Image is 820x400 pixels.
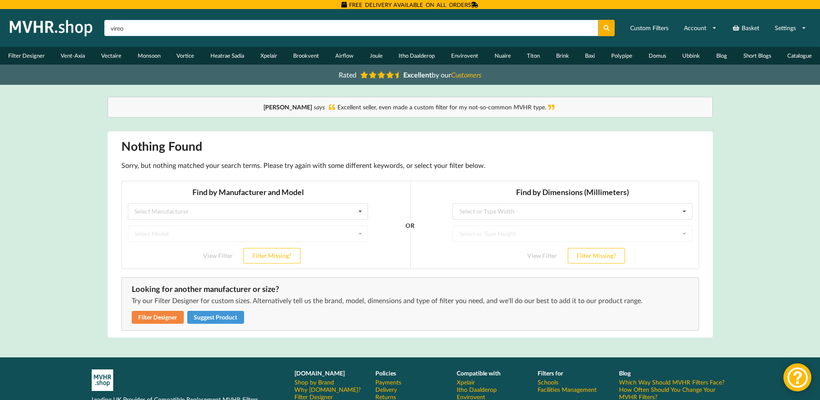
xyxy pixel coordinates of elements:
img: mvhr.shop.png [6,17,96,39]
img: mvhr-inverted.png [92,369,113,391]
a: Schools [538,378,558,386]
a: Monsoon [130,47,169,65]
div: Looking for another manufacturer or size? [132,284,689,294]
a: Polypipe [603,47,641,65]
a: Payments [375,378,401,386]
a: Why [DOMAIN_NAME]? [294,386,361,393]
a: Settings [769,20,812,36]
a: Airflow [327,47,362,65]
a: Vectaire [93,47,130,65]
input: Search product name or part number... [104,20,598,36]
div: Excellent seller, even made a custom filter for my not-so-common MVHR type. [117,103,704,112]
a: Titon [519,47,548,65]
a: Xpelair [457,378,475,386]
a: Itho Daalderop [457,386,497,393]
a: Ubbink [675,47,709,65]
h3: Find by Dimensions (Millimeters) [331,6,571,16]
a: Rated Excellentby ourCustomers [333,68,488,82]
i: says [314,103,325,111]
a: Blog [708,47,735,65]
a: Brookvent [285,47,327,65]
a: Nuaire [486,47,519,65]
h3: Find by Manufacturer and Model [6,6,247,16]
a: Vent-Axia [53,47,93,65]
a: Brink [548,47,577,65]
div: Select Manufacturer [13,28,68,34]
p: Try our Filter Designer for custom sizes. Alternatively tell us the brand, model, dimensions and ... [132,296,689,306]
b: Blog [619,369,631,377]
a: Which Way Should MVHR Filters Face? [619,378,724,386]
div: Select or Type Width [338,28,393,34]
a: Xpelair [252,47,285,65]
h1: Nothing Found [121,138,699,154]
a: Custom Filters [625,20,674,36]
a: Short Blogs [735,47,780,65]
a: Joule [362,47,391,65]
a: Itho Daalderop [390,47,443,65]
a: Heatrae Sadia [202,47,252,65]
a: Facilities Management [538,386,597,393]
b: Excellent [403,71,432,79]
a: Shop by Brand [294,378,334,386]
a: Delivery [375,386,397,393]
button: Suggest Product [187,311,244,324]
b: Compatible with [457,369,501,377]
b: [PERSON_NAME] [263,103,312,111]
span: by our [403,71,481,79]
a: Domus [641,47,675,65]
a: Catalogue [779,47,820,65]
a: Filter Designer [132,311,184,324]
b: Policies [375,369,396,377]
a: Envirovent [443,47,486,65]
a: Basket [727,20,765,36]
button: Filter Missing? [446,67,504,83]
span: Rated [339,71,356,79]
a: Account [678,20,722,36]
i: Customers [451,71,481,79]
p: Sorry, but nothing matched your search terms. Please try again with some different keywords, or s... [121,161,699,171]
a: Vortice [169,47,203,65]
b: Filters for [538,369,563,377]
a: Baxi [577,47,603,65]
b: [DOMAIN_NAME] [294,369,345,377]
button: Filter Missing? [122,67,179,83]
div: OR [284,45,293,89]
